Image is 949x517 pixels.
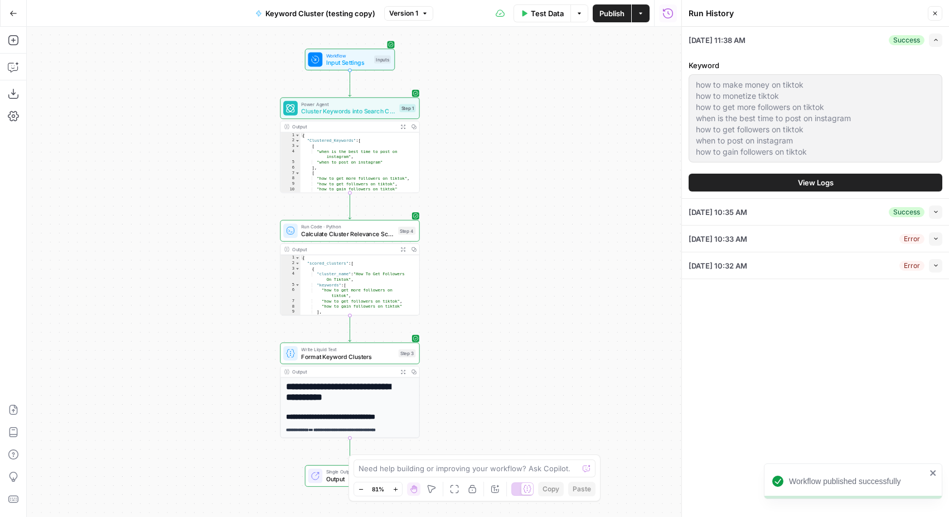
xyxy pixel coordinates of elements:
[348,315,351,342] g: Edge from step_4 to step_3
[599,8,624,19] span: Publish
[326,475,376,484] span: Output
[280,271,301,282] div: 4
[348,438,351,465] g: Edge from step_3 to end
[295,261,300,266] span: Toggle code folding, rows 2 through 34
[301,346,395,353] span: Write Liquid Text
[798,177,834,188] span: View Logs
[326,58,371,67] span: Input Settings
[295,143,300,149] span: Toggle code folding, rows 3 through 6
[531,8,564,19] span: Test Data
[280,304,301,309] div: 8
[280,465,419,487] div: Single OutputOutputEnd
[689,233,747,245] span: [DATE] 10:33 AM
[292,123,395,130] div: Output
[292,246,395,253] div: Output
[265,8,375,19] span: Keyword Cluster (testing copy)
[280,298,301,304] div: 7
[514,4,570,22] button: Test Data
[568,482,595,496] button: Paste
[689,60,942,71] label: Keyword
[301,229,394,238] span: Calculate Cluster Relevance Scores
[295,266,300,271] span: Toggle code folding, rows 3 through 13
[593,4,631,22] button: Publish
[280,149,301,159] div: 4
[399,104,415,113] div: Step 1
[398,227,415,235] div: Step 4
[573,484,591,494] span: Paste
[389,8,418,18] span: Version 1
[295,138,300,143] span: Toggle code folding, rows 2 through 16
[538,482,564,496] button: Copy
[280,181,301,187] div: 9
[326,468,376,476] span: Single Output
[280,220,419,315] div: Run Code · PythonCalculate Cluster Relevance ScoresStep 4Output{ "scored_clusters":[ { "cluster_n...
[301,107,396,116] span: Cluster Keywords into Search Clusters
[689,174,942,192] button: View Logs
[280,192,301,198] div: 11
[295,132,300,138] span: Toggle code folding, rows 1 through 17
[280,160,301,165] div: 5
[689,35,745,46] span: [DATE] 11:38 AM
[889,35,924,45] div: Success
[689,260,747,271] span: [DATE] 10:32 AM
[301,352,395,361] span: Format Keyword Clusters
[280,132,301,138] div: 1
[543,484,559,494] span: Copy
[280,266,301,271] div: 3
[399,350,416,358] div: Step 3
[280,176,301,181] div: 8
[889,207,924,217] div: Success
[292,368,395,375] div: Output
[374,55,391,64] div: Inputs
[280,165,301,170] div: 6
[280,97,419,193] div: Power AgentCluster Keywords into Search ClustersStep 1Output{ "Clustered_Keywords":[ [ "when is t...
[326,52,371,59] span: Workflow
[280,49,419,70] div: WorkflowInput SettingsInputs
[280,143,301,149] div: 3
[372,485,384,494] span: 81%
[280,138,301,143] div: 2
[348,70,351,97] g: Edge from start to step_1
[295,170,300,176] span: Toggle code folding, rows 7 through 11
[280,314,301,320] div: 10
[280,309,301,315] div: 9
[280,288,301,298] div: 6
[899,234,924,244] div: Error
[280,282,301,288] div: 5
[280,186,301,192] div: 10
[301,223,394,231] span: Run Code · Python
[384,6,433,21] button: Version 1
[689,207,747,218] span: [DATE] 10:35 AM
[249,4,382,22] button: Keyword Cluster (testing copy)
[280,170,301,176] div: 7
[301,100,396,108] span: Power Agent
[280,255,301,261] div: 1
[280,261,301,266] div: 2
[348,193,351,219] g: Edge from step_1 to step_4
[899,261,924,271] div: Error
[696,79,935,157] textarea: how to make money on tiktok how to monetize tiktok how to get more followers on tiktok when is th...
[295,282,300,288] span: Toggle code folding, rows 5 through 9
[789,476,926,487] div: Workflow published successfully
[295,255,300,261] span: Toggle code folding, rows 1 through 39
[929,468,937,477] button: close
